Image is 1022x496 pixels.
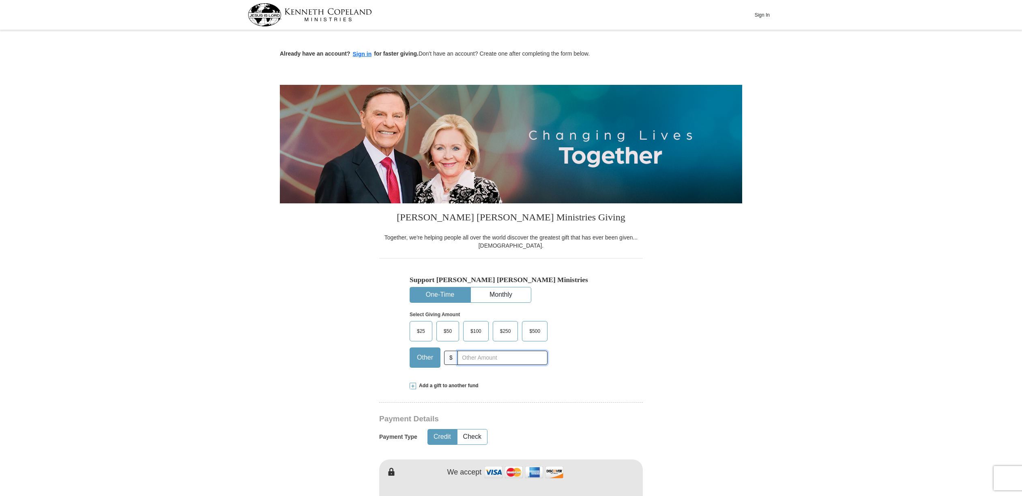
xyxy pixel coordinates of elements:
[248,3,372,26] img: kcm-header-logo.svg
[457,429,487,444] button: Check
[428,429,457,444] button: Credit
[280,50,742,59] p: Don't have an account? Create one after completing the form below.
[525,325,544,337] span: $500
[466,325,485,337] span: $100
[413,352,437,364] span: Other
[413,325,429,337] span: $25
[447,468,482,477] h4: We accept
[410,312,460,317] strong: Select Giving Amount
[471,287,531,302] button: Monthly
[280,50,419,57] strong: Already have an account? for faster giving.
[496,325,515,337] span: $250
[379,233,643,250] div: Together, we're helping people all over the world discover the greatest gift that has ever been g...
[457,351,547,365] input: Other Amount
[416,382,479,389] span: Add a gift to another fund
[750,9,774,21] button: Sign In
[379,433,417,440] h5: Payment Type
[440,325,456,337] span: $50
[410,287,470,302] button: One-Time
[444,351,458,365] span: $
[410,276,612,284] h5: Support [PERSON_NAME] [PERSON_NAME] Ministries
[379,203,643,233] h3: [PERSON_NAME] [PERSON_NAME] Ministries Giving
[483,464,565,481] img: credit cards accepted
[350,50,374,59] button: Sign in
[379,414,586,424] h3: Payment Details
